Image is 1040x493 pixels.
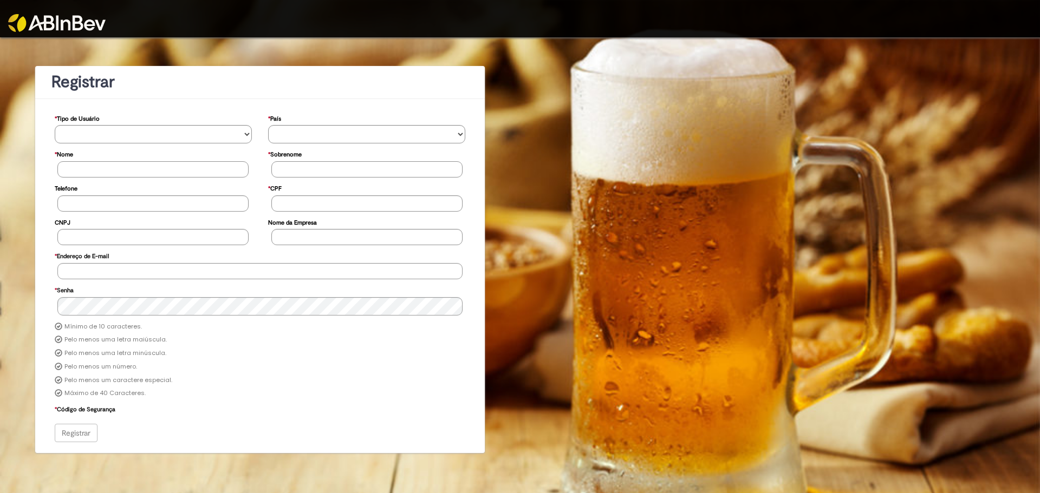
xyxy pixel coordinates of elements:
label: Tipo de Usuário [55,110,100,126]
img: ABInbev-white.png [8,14,106,32]
label: País [268,110,281,126]
label: Mínimo de 10 caracteres. [64,323,142,331]
label: Pelo menos uma letra minúscula. [64,349,166,358]
label: Endereço de E-mail [55,247,109,263]
label: CPF [268,180,282,195]
label: Código de Segurança [55,400,115,416]
label: Sobrenome [268,146,302,161]
label: Pelo menos um número. [64,363,137,371]
label: Pelo menos um caractere especial. [64,376,172,385]
label: CNPJ [55,214,70,229]
label: Senha [55,281,74,297]
label: Máximo de 40 Caracteres. [64,389,146,398]
label: Nome [55,146,73,161]
label: Pelo menos uma letra maiúscula. [64,336,167,344]
h1: Registrar [51,73,469,91]
label: Nome da Empresa [268,214,317,229]
label: Telefone [55,180,77,195]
